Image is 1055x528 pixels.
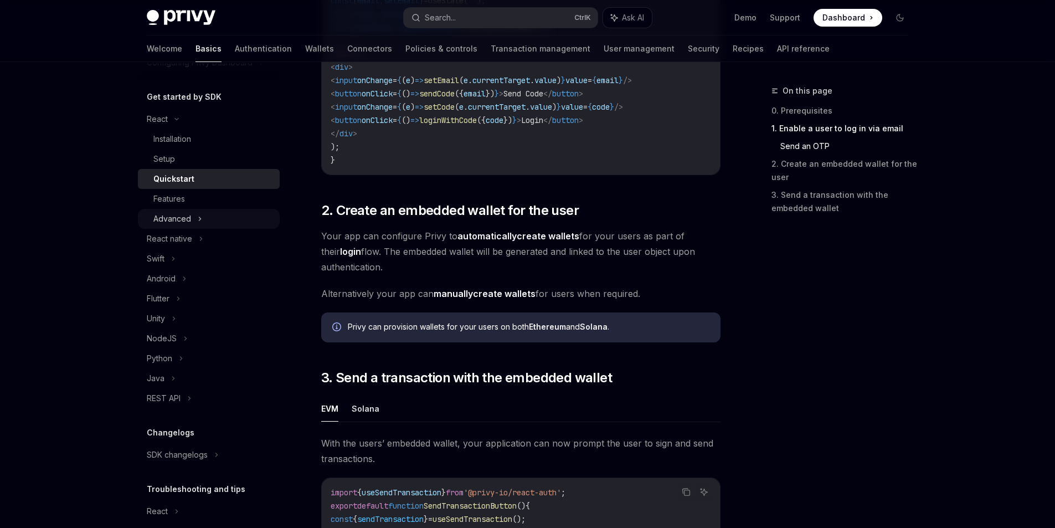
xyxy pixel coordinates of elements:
[561,488,565,498] span: ;
[147,10,215,25] img: dark logo
[397,75,402,85] span: {
[543,89,552,99] span: </
[688,35,719,62] a: Security
[530,102,552,112] span: value
[331,142,339,152] span: );
[147,232,192,245] div: React native
[588,75,592,85] span: =
[353,129,357,139] span: >
[552,102,557,112] span: )
[335,62,348,72] span: div
[406,102,410,112] span: e
[331,102,335,112] span: <
[321,396,338,422] button: EVM
[402,75,406,85] span: (
[441,488,446,498] span: }
[491,35,590,62] a: Transaction management
[397,89,402,99] span: {
[529,322,566,331] strong: Ethereum
[771,120,918,137] a: 1. Enable a user to log in via email
[596,75,619,85] span: email
[410,89,419,99] span: =>
[331,75,335,85] span: <
[147,372,164,385] div: Java
[406,75,410,85] span: e
[321,202,579,219] span: 2. Create an embedded wallet for the user
[138,189,280,209] a: Features
[410,115,419,125] span: =>
[147,292,169,305] div: Flutter
[433,514,512,524] span: useSendTransaction
[357,514,424,524] span: sendTransaction
[622,12,644,23] span: Ask AI
[521,115,543,125] span: Login
[783,84,832,98] span: On this page
[464,488,561,498] span: '@privy-io/react-auth'
[603,8,652,28] button: Ask AI
[565,75,588,85] span: value
[771,155,918,186] a: 2. Create an embedded wallet for the user
[347,35,392,62] a: Connectors
[153,212,191,225] div: Advanced
[393,75,397,85] span: =
[534,75,557,85] span: value
[424,102,455,112] span: setCode
[552,89,579,99] span: button
[771,186,918,217] a: 3. Send a transaction with the embedded wallet
[357,75,393,85] span: onChange
[552,115,579,125] span: button
[464,75,468,85] span: e
[362,488,441,498] span: useSendTransaction
[464,89,486,99] span: email
[424,514,428,524] span: }
[512,115,517,125] span: }
[331,155,335,165] span: }
[434,288,536,300] a: manuallycreate wallets
[770,12,800,23] a: Support
[153,172,194,186] div: Quickstart
[459,102,464,112] span: e
[348,62,353,72] span: >
[331,62,335,72] span: <
[153,192,185,206] div: Features
[814,9,882,27] a: Dashboard
[147,352,172,365] div: Python
[321,286,721,301] span: Alternatively your app can for users when required.
[428,514,433,524] span: =
[147,426,194,439] h5: Changelogs
[138,169,280,189] a: Quickstart
[499,89,503,99] span: >
[512,514,526,524] span: ();
[147,483,245,496] h5: Troubleshooting and tips
[402,115,410,125] span: ()
[891,9,909,27] button: Toggle dark mode
[321,435,721,467] span: With the users’ embedded wallet, your application can now prompt the user to sign and send transa...
[424,501,517,511] span: SendTransactionButton
[477,115,486,125] span: ({
[434,288,473,299] strong: manually
[410,75,415,85] span: )
[410,102,415,112] span: )
[147,272,176,285] div: Android
[335,75,357,85] span: input
[580,322,608,331] strong: Solana
[459,75,464,85] span: (
[780,137,918,155] a: Send an OTP
[340,246,361,257] strong: login
[561,102,583,112] span: value
[530,75,534,85] span: .
[402,102,406,112] span: (
[623,75,632,85] span: />
[147,448,208,462] div: SDK changelogs
[332,322,343,334] svg: Info
[415,75,424,85] span: =>
[464,102,468,112] span: .
[579,115,583,125] span: >
[424,75,459,85] span: setEmail
[348,321,709,334] div: Privy can provision wallets for your users on both and .
[486,115,503,125] span: code
[305,35,334,62] a: Wallets
[393,115,397,125] span: =
[393,102,397,112] span: =
[138,149,280,169] a: Setup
